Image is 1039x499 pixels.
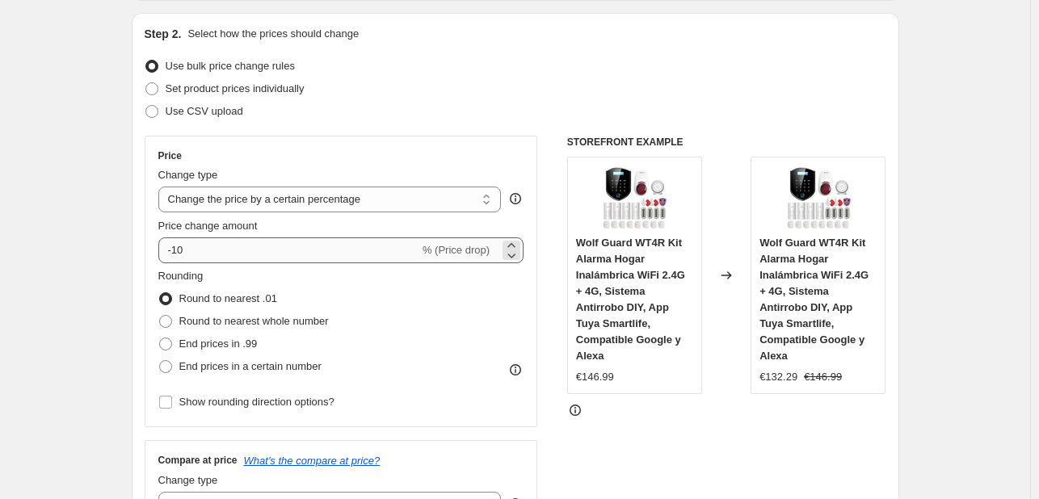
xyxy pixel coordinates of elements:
[759,237,869,362] span: Wolf Guard WT4R Kit Alarma Hogar Inalámbrica WiFi 2.4G + 4G, Sistema Antirrobo DIY, App Tuya Smar...
[576,237,685,362] span: Wolf Guard WT4R Kit Alarma Hogar Inalámbrica WiFi 2.4G + 4G, Sistema Antirrobo DIY, App Tuya Smar...
[166,105,243,117] span: Use CSV upload
[759,369,797,385] div: €132.29
[158,169,218,181] span: Change type
[602,166,667,230] img: 71VgkxwQdFL_80x.jpg
[786,166,851,230] img: 71VgkxwQdFL_80x.jpg
[158,237,419,263] input: -15
[179,338,258,350] span: End prices in .99
[804,369,842,385] strike: €146.99
[507,191,524,207] div: help
[187,26,359,42] p: Select how the prices should change
[158,454,238,467] h3: Compare at price
[158,149,182,162] h3: Price
[567,136,886,149] h6: STOREFRONT EXAMPLE
[145,26,182,42] h2: Step 2.
[179,360,322,372] span: End prices in a certain number
[179,315,329,327] span: Round to nearest whole number
[576,369,614,385] div: €146.99
[158,474,218,486] span: Change type
[244,455,381,467] button: What's the compare at price?
[179,396,334,408] span: Show rounding direction options?
[166,82,305,94] span: Set product prices individually
[423,244,490,256] span: % (Price drop)
[158,220,258,232] span: Price change amount
[179,292,277,304] span: Round to nearest .01
[158,270,204,282] span: Rounding
[166,60,295,72] span: Use bulk price change rules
